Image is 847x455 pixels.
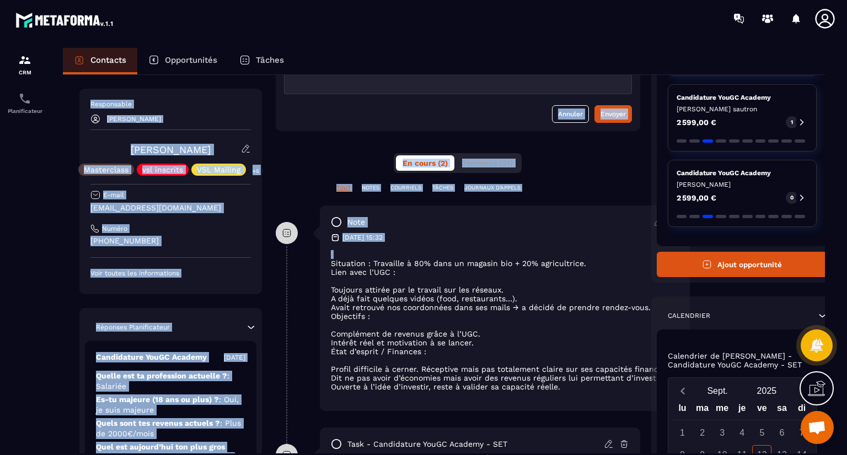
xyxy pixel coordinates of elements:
[96,323,170,332] p: Réponses Planificateur
[791,383,812,398] button: Next month
[792,400,812,420] div: di
[712,423,732,442] div: 3
[432,184,453,192] p: TÂCHES
[673,423,692,442] div: 1
[362,184,379,192] p: NOTES
[677,194,716,202] p: 2 599,00 €
[601,109,626,120] div: Envoyer
[732,423,752,442] div: 4
[331,259,679,268] li: Situation : Travaille à 80% dans un magasin bio + 20% agricultrice.
[90,269,251,278] p: Voir toutes les informations
[249,165,263,177] p: +5
[342,233,383,242] p: [DATE] 15:32
[84,166,128,174] p: Masterclass
[3,69,47,75] p: CRM
[693,381,742,400] button: Open months overlay
[390,184,421,192] p: COURRIELS
[142,166,183,174] p: vsl inscrits
[96,371,245,392] p: Quelle est ta profession actuelle ?
[677,180,808,189] p: [PERSON_NAME]
[102,224,127,233] p: Numéro
[96,418,245,439] p: Quels sont tes revenus actuels ?
[752,423,771,442] div: 5
[90,236,251,246] p: [PHONE_NUMBER]
[15,10,115,30] img: logo
[107,115,161,123] p: [PERSON_NAME]
[228,48,295,74] a: Tâches
[165,55,217,65] p: Opportunités
[677,118,716,126] p: 2 599,00 €
[331,312,679,321] li: Objectifs :
[668,351,817,369] p: Calendrier de [PERSON_NAME] - Candidature YouGC Academy - SET
[90,55,126,65] p: Contacts
[801,411,834,444] div: Ouvrir le chat
[347,439,507,449] p: task - Candidature YouGC Academy - SET
[742,381,791,400] button: Open years overlay
[331,382,679,391] li: Ouverte à l’idée d’investir, reste à valider sa capacité réelle.
[668,311,710,320] p: Calendrier
[96,394,245,415] p: Es-tu majeure (18 ans ou plus) ?
[594,105,632,123] button: Envoyer
[331,365,679,373] li: Profil difficile à cerner. Réceptive mais pas totalement claire sur ses capacités financières.
[792,423,811,442] div: 7
[732,400,752,420] div: je
[331,329,679,338] li: Complément de revenus grâce à l’UGC.
[3,84,47,122] a: schedulerschedulerPlanificateur
[331,338,679,347] li: Intérêt réel et motivation à se lancer.
[772,423,791,442] div: 6
[3,45,47,84] a: formationformationCRM
[63,48,137,74] a: Contacts
[3,108,47,114] p: Planificateur
[462,159,513,167] span: Terminés (21)
[790,194,794,202] p: 0
[791,118,793,126] p: 1
[677,105,808,113] p: [PERSON_NAME] sautron
[712,400,732,420] div: me
[18,53,31,67] img: formation
[197,166,240,174] p: VSL Mailing
[331,294,679,303] li: A déjà fait quelques vidéos (food, restaurants…).
[347,217,365,227] p: note
[672,400,692,420] div: lu
[331,268,679,277] li: Lien avec l’UGC :
[673,383,693,398] button: Previous month
[552,105,589,123] button: Annuler
[772,400,792,420] div: sa
[131,144,211,155] a: [PERSON_NAME]
[224,353,245,362] p: [DATE]
[657,252,828,277] button: Ajout opportunité
[331,373,679,382] li: Dit ne pas avoir d’économies mais avoir des revenus réguliers lui permettant d’investir.
[336,184,351,192] p: TOUT
[455,155,519,171] button: Terminés (21)
[331,303,679,312] li: Avait retrouvé nos coordonnées dans ses mails → a décidé de prendre rendez-vous.
[256,55,284,65] p: Tâches
[396,155,454,171] button: En cours (2)
[103,191,124,199] p: E-mail
[18,92,31,105] img: scheduler
[96,352,207,362] p: Candidature YouGC Academy
[403,159,448,167] span: En cours (2)
[90,100,251,109] p: Responsable
[693,400,712,420] div: ma
[137,48,228,74] a: Opportunités
[331,285,679,294] li: Toujours attirée par le travail sur les réseaux.
[693,423,712,442] div: 2
[677,93,808,102] p: Candidature YouGC Academy
[752,400,772,420] div: ve
[677,169,808,177] p: Candidature YouGC Academy
[331,347,679,356] li: État d’esprit / Finances :
[464,184,521,192] p: JOURNAUX D'APPELS
[90,203,251,213] p: [EMAIL_ADDRESS][DOMAIN_NAME]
